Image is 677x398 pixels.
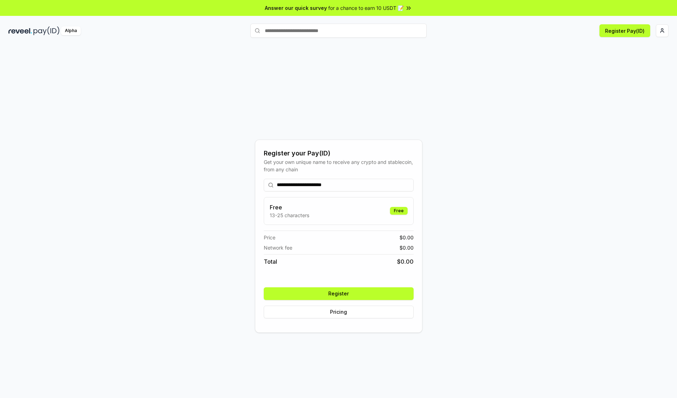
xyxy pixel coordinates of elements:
[265,4,327,12] span: Answer our quick survey
[61,26,81,35] div: Alpha
[264,148,414,158] div: Register your Pay(ID)
[397,257,414,266] span: $ 0.00
[8,26,32,35] img: reveel_dark
[264,287,414,300] button: Register
[400,234,414,241] span: $ 0.00
[270,212,309,219] p: 13-25 characters
[264,306,414,318] button: Pricing
[264,234,275,241] span: Price
[400,244,414,251] span: $ 0.00
[264,244,292,251] span: Network fee
[328,4,404,12] span: for a chance to earn 10 USDT 📝
[599,24,650,37] button: Register Pay(ID)
[270,203,309,212] h3: Free
[264,257,277,266] span: Total
[264,158,414,173] div: Get your own unique name to receive any crypto and stablecoin, from any chain
[390,207,408,215] div: Free
[33,26,60,35] img: pay_id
